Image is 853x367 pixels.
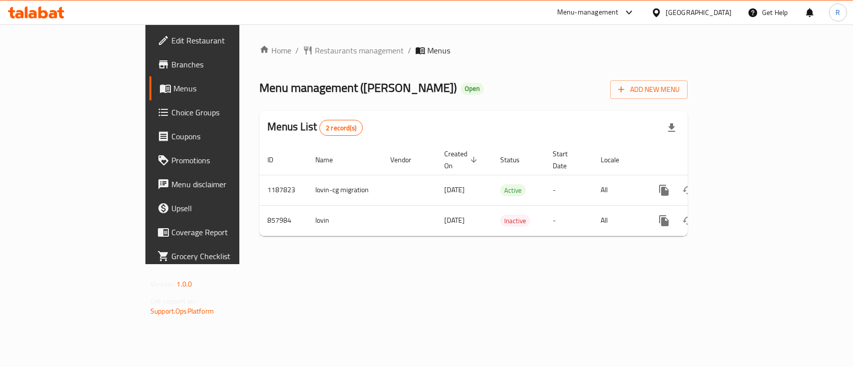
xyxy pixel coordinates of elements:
span: Menu disclaimer [171,178,280,190]
span: 2 record(s) [320,123,362,133]
a: Choice Groups [149,100,288,124]
span: Upsell [171,202,280,214]
span: Menus [173,82,280,94]
a: Promotions [149,148,288,172]
nav: breadcrumb [259,44,688,56]
span: Name [315,154,346,166]
li: / [408,44,411,56]
div: Total records count [319,120,363,136]
a: Upsell [149,196,288,220]
span: Created On [444,148,480,172]
a: Support.OpsPlatform [150,305,214,318]
a: Branches [149,52,288,76]
td: All [593,205,644,236]
a: Coverage Report [149,220,288,244]
h2: Menus List [267,119,363,136]
span: ID [267,154,286,166]
a: Restaurants management [303,44,404,56]
span: [DATE] [444,214,465,227]
span: 1.0.0 [176,278,192,291]
td: All [593,175,644,205]
span: Grocery Checklist [171,250,280,262]
span: Start Date [553,148,581,172]
div: Export file [660,116,684,140]
button: Change Status [676,209,700,233]
button: more [652,178,676,202]
span: Vendor [390,154,424,166]
td: lovin-cg migration [307,175,382,205]
span: Inactive [500,215,530,227]
span: Coupons [171,130,280,142]
span: Version: [150,278,175,291]
span: Open [461,84,484,93]
span: Restaurants management [315,44,404,56]
span: Menu management ( [PERSON_NAME] ) [259,76,457,99]
div: [GEOGRAPHIC_DATA] [666,7,732,18]
td: lovin [307,205,382,236]
span: [DATE] [444,183,465,196]
span: Active [500,185,526,196]
span: Coverage Report [171,226,280,238]
a: Coupons [149,124,288,148]
a: Grocery Checklist [149,244,288,268]
div: Open [461,83,484,95]
span: Promotions [171,154,280,166]
table: enhanced table [259,145,756,236]
span: Branches [171,58,280,70]
span: Locale [601,154,632,166]
button: Add New Menu [610,80,688,99]
span: Menus [427,44,450,56]
span: Get support on: [150,295,196,308]
div: Menu-management [557,6,619,18]
span: Add New Menu [618,83,680,96]
li: / [295,44,299,56]
button: Change Status [676,178,700,202]
span: Status [500,154,533,166]
a: Menu disclaimer [149,172,288,196]
td: - [545,175,593,205]
button: more [652,209,676,233]
td: - [545,205,593,236]
span: Edit Restaurant [171,34,280,46]
a: Edit Restaurant [149,28,288,52]
span: Choice Groups [171,106,280,118]
span: R [836,7,840,18]
a: Menus [149,76,288,100]
th: Actions [644,145,756,175]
